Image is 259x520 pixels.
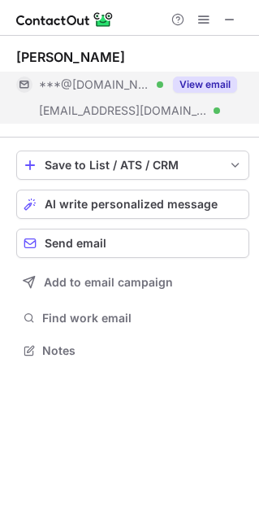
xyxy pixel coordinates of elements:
[173,76,237,93] button: Reveal Button
[16,151,249,180] button: save-profile-one-click
[45,198,218,211] span: AI write personalized message
[45,237,106,250] span: Send email
[42,311,243,326] span: Find work email
[44,276,173,289] span: Add to email campaign
[16,229,249,258] button: Send email
[39,77,151,92] span: ***@[DOMAIN_NAME]
[42,343,243,358] span: Notes
[16,268,249,297] button: Add to email campaign
[45,159,221,172] div: Save to List / ATS / CRM
[16,307,249,330] button: Find work email
[39,103,208,118] span: [EMAIL_ADDRESS][DOMAIN_NAME]
[16,339,249,362] button: Notes
[16,10,114,29] img: ContactOut v5.3.10
[16,49,125,65] div: [PERSON_NAME]
[16,190,249,219] button: AI write personalized message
